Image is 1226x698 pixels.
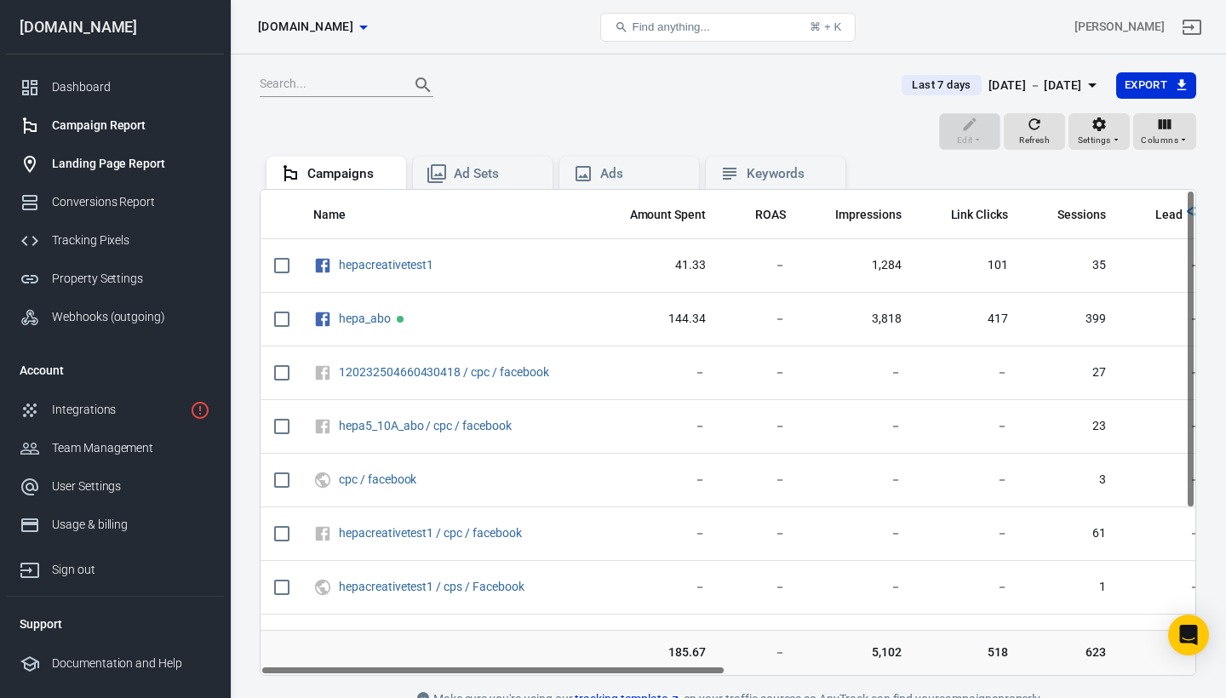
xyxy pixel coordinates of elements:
div: Documentation and Help [52,655,210,672]
div: Webhooks (outgoing) [52,308,210,326]
div: Integrations [52,401,183,419]
span: Settings [1078,133,1111,148]
span: － [929,525,1009,542]
span: 120232504660430418 / cpc / facebook [339,366,552,378]
button: Export [1116,72,1196,99]
span: 3 [1035,472,1106,489]
a: Dashboard [6,68,224,106]
span: The number of times your ads were on screen. [813,204,902,225]
a: Webhooks (outgoing) [6,298,224,336]
span: － [733,472,786,489]
span: The total return on ad spend [733,204,786,225]
button: Settings [1068,113,1130,151]
div: [DATE] － [DATE] [988,75,1082,96]
span: 5,102 [813,644,902,661]
a: hepa_abo [339,312,391,325]
span: － [733,418,786,435]
span: Find anything... [632,20,709,33]
span: 101 [929,257,1009,274]
span: Lead [1155,207,1183,224]
a: Sign out [6,544,224,589]
span: Link Clicks [951,207,1009,224]
svg: UTM & Web Traffic [313,470,332,490]
span: － [733,257,786,274]
span: 417 [929,311,1009,328]
span: － [813,525,902,542]
a: Team Management [6,429,224,467]
svg: Facebook Ads [313,255,332,276]
span: 23 [1035,418,1106,435]
a: Campaign Report [6,106,224,145]
a: hepacreativetest1 / cps / Facebook [339,580,524,593]
span: hepacreativetest1 [339,259,436,271]
span: Name [313,207,346,224]
div: Landing Page Report [52,155,210,173]
span: ROAS [755,207,786,224]
button: Last 7 days[DATE] － [DATE] [888,72,1115,100]
span: － [608,364,707,381]
a: 120232504660430418 / cpc / facebook [339,365,549,379]
a: Integrations [6,391,224,429]
span: Amount Spent [630,207,707,224]
span: hepacreativetest1 / cpc / facebook [339,527,524,539]
span: 3,818 [813,311,902,328]
span: － [929,364,1009,381]
span: － [608,525,707,542]
span: － [608,472,707,489]
button: Search [403,65,444,106]
span: Name [313,207,368,224]
span: 61 [1035,525,1106,542]
span: － [929,579,1009,596]
span: 35 [1035,257,1106,274]
div: ⌘ + K [810,20,841,33]
svg: UTM & Web Traffic [313,577,332,598]
li: Account [6,350,224,391]
span: worldwidehealthytip.com [258,16,353,37]
span: 1,284 [813,257,902,274]
span: Impressions [835,207,902,224]
span: Active [397,316,404,323]
svg: Unknown Facebook [313,363,332,383]
span: － [1133,644,1200,661]
span: － [1133,257,1200,274]
span: － [929,472,1009,489]
div: Sign out [52,561,210,579]
span: － [813,579,902,596]
span: hepa5_10A_abo / cpc / facebook [339,420,514,432]
button: Refresh [1004,113,1065,151]
span: The number of times your ads were on screen. [835,204,902,225]
span: － [1133,579,1200,596]
div: Account id: GXqx2G2u [1074,18,1165,36]
svg: Facebook Ads [313,309,332,329]
button: Columns [1133,113,1196,151]
div: Ads [600,165,685,183]
span: － [813,418,902,435]
button: [DOMAIN_NAME] [251,11,374,43]
span: － [1133,472,1200,489]
span: hepa_abo [339,312,393,324]
span: 144.34 [608,311,707,328]
a: hepacreativetest1 [339,258,433,272]
svg: Unknown Facebook [313,416,332,437]
a: Landing Page Report [6,145,224,183]
span: － [733,364,786,381]
div: Ad Sets [454,165,539,183]
a: User Settings [6,467,224,506]
button: Find anything...⌘ + K [600,13,856,42]
span: The number of clicks on links within the ad that led to advertiser-specified destinations [929,204,1009,225]
a: hepa5_10A_abo / cpc / facebook [339,419,512,432]
div: Keywords [747,165,832,183]
li: Support [6,604,224,644]
span: hepacreativetest1 / cps / Facebook [339,581,527,592]
span: － [733,311,786,328]
span: － [813,472,902,489]
span: 1 [1035,579,1106,596]
span: Refresh [1019,133,1050,148]
span: － [733,644,786,661]
a: Tracking Pixels [6,221,224,260]
span: － [608,579,707,596]
span: The number of clicks on links within the ad that led to advertiser-specified destinations [951,204,1009,225]
a: hepacreativetest1 / cpc / facebook [339,526,522,540]
div: Dashboard [52,78,210,96]
div: Tracking Pixels [52,232,210,249]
